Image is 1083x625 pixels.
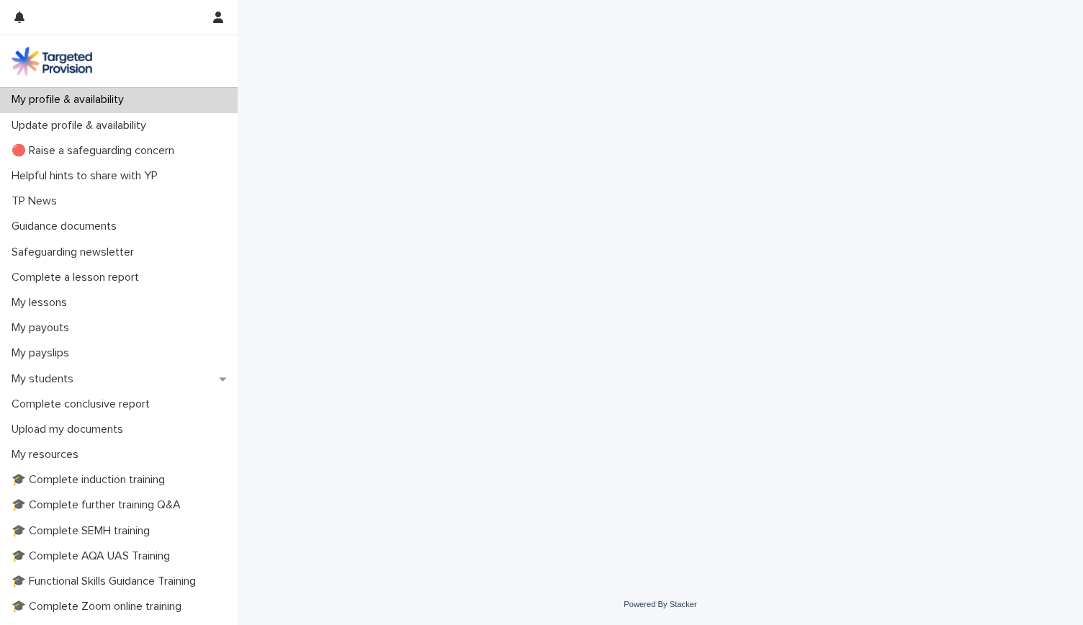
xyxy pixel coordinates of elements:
p: My profile & availability [6,93,135,107]
p: TP News [6,194,68,208]
p: 🎓 Functional Skills Guidance Training [6,575,207,588]
p: My resources [6,448,90,462]
p: 🎓 Complete further training Q&A [6,498,192,512]
p: My payslips [6,346,81,360]
p: My lessons [6,296,78,310]
p: Complete a lesson report [6,271,150,284]
img: M5nRWzHhSzIhMunXDL62 [12,47,92,76]
a: Powered By Stacker [624,600,696,608]
p: 🎓 Complete SEMH training [6,524,161,538]
p: Guidance documents [6,220,128,233]
p: 🎓 Complete AQA UAS Training [6,549,181,563]
p: 🎓 Complete induction training [6,473,176,487]
p: Upload my documents [6,423,135,436]
p: 🔴 Raise a safeguarding concern [6,144,186,158]
p: My payouts [6,321,81,335]
p: 🎓 Complete Zoom online training [6,600,193,613]
p: Safeguarding newsletter [6,246,145,259]
p: Update profile & availability [6,119,158,132]
p: Complete conclusive report [6,397,161,411]
p: My students [6,372,85,386]
p: Helpful hints to share with YP [6,169,169,183]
